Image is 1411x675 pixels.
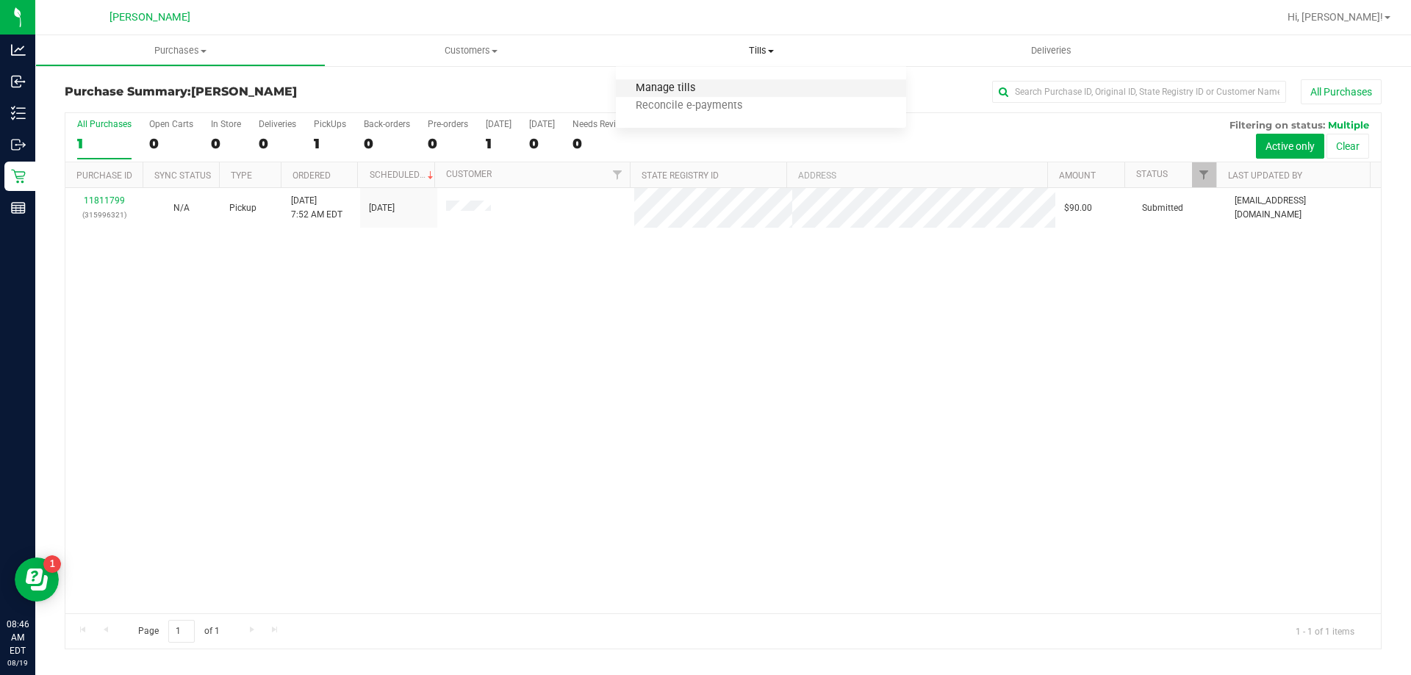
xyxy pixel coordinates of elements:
div: [DATE] [529,119,555,129]
div: Deliveries [259,119,296,129]
a: Ordered [292,170,331,181]
div: 0 [211,135,241,152]
button: All Purchases [1301,79,1382,104]
span: Not Applicable [173,203,190,213]
button: N/A [173,201,190,215]
a: Filter [606,162,630,187]
span: Manage tills [616,82,715,95]
div: 1 [314,135,346,152]
iframe: Resource center [15,557,59,602]
span: Reconcile e-payments [616,100,762,112]
p: (315996321) [74,208,134,222]
inline-svg: Inbound [11,74,26,89]
span: Hi, [PERSON_NAME]! [1288,11,1383,23]
a: Purchases [35,35,326,66]
span: [PERSON_NAME] [191,84,297,98]
div: 0 [149,135,193,152]
div: Needs Review [572,119,627,129]
span: Purchases [36,44,325,57]
div: 0 [572,135,627,152]
div: [DATE] [486,119,511,129]
p: 08/19 [7,657,29,668]
a: Scheduled [370,170,437,180]
p: 08:46 AM EDT [7,618,29,657]
input: 1 [168,620,195,643]
div: PickUps [314,119,346,129]
div: 0 [529,135,555,152]
a: Status [1136,169,1168,179]
a: Deliveries [906,35,1196,66]
span: $90.00 [1064,201,1092,215]
a: Purchase ID [76,170,132,181]
a: Type [231,170,252,181]
span: [PERSON_NAME] [109,11,190,24]
div: 1 [486,135,511,152]
a: Tills Manage tills Reconcile e-payments [616,35,906,66]
input: Search Purchase ID, Original ID, State Registry ID or Customer Name... [992,81,1286,103]
th: Address [786,162,1047,188]
a: State Registry ID [642,170,719,181]
div: In Store [211,119,241,129]
iframe: Resource center unread badge [43,555,61,573]
div: Open Carts [149,119,193,129]
div: All Purchases [77,119,132,129]
inline-svg: Inventory [11,106,26,120]
button: Clear [1326,134,1369,159]
inline-svg: Analytics [11,43,26,57]
span: Customers [326,44,615,57]
div: Pre-orders [428,119,468,129]
a: Customer [446,169,492,179]
a: 11811799 [84,195,125,206]
span: [DATE] 7:52 AM EDT [291,194,342,222]
a: Sync Status [154,170,211,181]
span: Tills [616,44,906,57]
inline-svg: Reports [11,201,26,215]
span: Submitted [1142,201,1183,215]
span: Page of 1 [126,620,231,643]
div: 0 [364,135,410,152]
span: Pickup [229,201,256,215]
span: [EMAIL_ADDRESS][DOMAIN_NAME] [1235,194,1372,222]
div: 1 [77,135,132,152]
a: Filter [1192,162,1216,187]
div: 0 [428,135,468,152]
button: Active only [1256,134,1324,159]
span: Multiple [1328,119,1369,131]
div: Back-orders [364,119,410,129]
a: Amount [1059,170,1096,181]
inline-svg: Retail [11,169,26,184]
div: 0 [259,135,296,152]
a: Customers [326,35,616,66]
a: Last Updated By [1228,170,1302,181]
inline-svg: Outbound [11,137,26,152]
span: Deliveries [1011,44,1091,57]
span: 1 - 1 of 1 items [1284,620,1366,642]
span: Filtering on status: [1229,119,1325,131]
h3: Purchase Summary: [65,85,503,98]
span: [DATE] [369,201,395,215]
